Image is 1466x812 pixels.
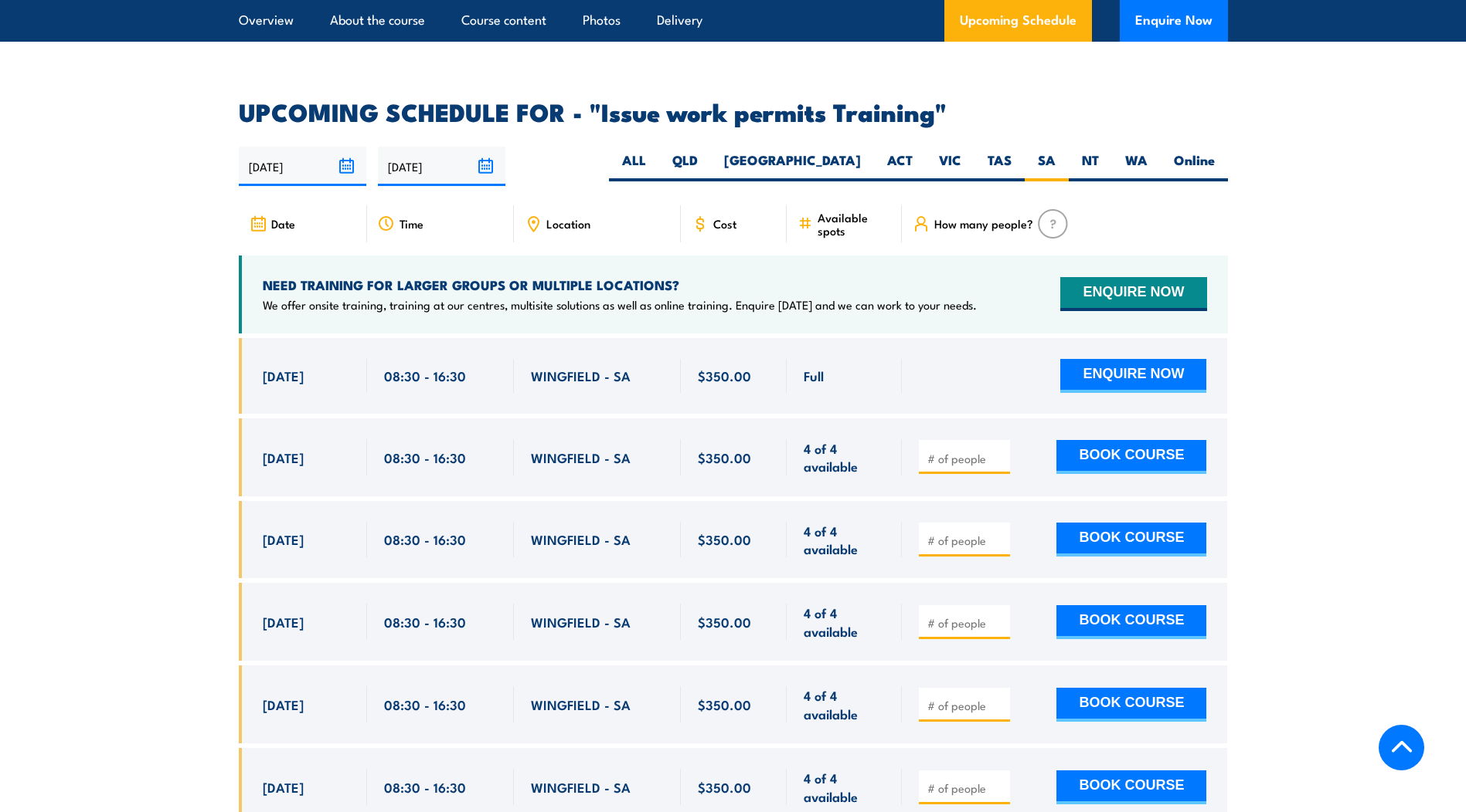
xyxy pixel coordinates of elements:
span: How many people? [934,217,1033,230]
label: SA [1025,151,1069,181]
span: 08:30 - 16:30 [384,613,466,631]
label: NT [1069,151,1112,181]
span: WINGFIELD - SA [531,367,631,384]
input: # of people [927,698,1005,713]
span: Date [271,217,295,230]
label: Online [1161,151,1228,181]
span: [DATE] [263,448,304,466]
span: 08:30 - 16:30 [384,367,466,384]
span: Location [546,217,590,230]
span: 08:30 - 16:30 [384,448,466,466]
label: ACT [874,151,926,181]
span: $350.00 [698,530,751,548]
span: 4 of 4 available [804,769,885,805]
span: WINGFIELD - SA [531,695,631,713]
button: BOOK COURSE [1056,523,1206,557]
span: [DATE] [263,530,304,548]
span: Full [804,367,824,384]
label: WA [1112,151,1161,181]
span: 08:30 - 16:30 [384,778,466,796]
label: ALL [609,151,659,181]
input: To date [378,147,505,186]
input: # of people [927,615,1005,631]
input: # of people [927,451,1005,466]
p: We offer onsite training, training at our centres, multisite solutions as well as online training... [263,297,977,313]
button: BOOK COURSE [1056,440,1206,474]
span: WINGFIELD - SA [531,778,631,796]
button: BOOK COURSE [1056,770,1206,804]
span: 08:30 - 16:30 [384,695,466,713]
span: 4 of 4 available [804,604,885,640]
span: [DATE] [263,613,304,631]
span: $350.00 [698,778,751,796]
span: WINGFIELD - SA [531,613,631,631]
span: WINGFIELD - SA [531,448,631,466]
button: ENQUIRE NOW [1060,277,1206,311]
label: [GEOGRAPHIC_DATA] [711,151,874,181]
label: TAS [974,151,1025,181]
span: 4 of 4 available [804,522,885,558]
span: $350.00 [698,448,751,466]
span: 4 of 4 available [804,439,885,475]
h2: UPCOMING SCHEDULE FOR - "Issue work permits Training" [239,100,1228,122]
span: [DATE] [263,778,304,796]
span: $350.00 [698,613,751,631]
span: Time [400,217,423,230]
span: $350.00 [698,695,751,713]
span: 08:30 - 16:30 [384,530,466,548]
input: # of people [927,780,1005,796]
span: 4 of 4 available [804,686,885,722]
input: From date [239,147,366,186]
h4: NEED TRAINING FOR LARGER GROUPS OR MULTIPLE LOCATIONS? [263,276,977,293]
span: Cost [713,217,736,230]
span: Available spots [818,211,891,237]
span: WINGFIELD - SA [531,530,631,548]
span: [DATE] [263,695,304,713]
label: VIC [926,151,974,181]
span: [DATE] [263,367,304,384]
input: # of people [927,533,1005,548]
button: ENQUIRE NOW [1060,359,1206,393]
label: QLD [659,151,711,181]
button: BOOK COURSE [1056,688,1206,722]
button: BOOK COURSE [1056,605,1206,639]
span: $350.00 [698,367,751,384]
